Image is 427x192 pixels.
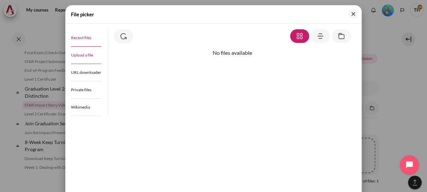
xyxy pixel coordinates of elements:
[71,87,91,92] span: Private files
[71,11,94,18] h3: File picker
[71,105,90,110] span: Wikimedia
[348,9,358,19] button: Close
[71,52,93,58] span: Upload a file
[71,81,101,99] a: Private files
[71,35,91,40] span: Recent files
[71,64,101,81] a: URL downloader
[114,49,351,57] div: No files available
[71,99,101,116] a: Wikimedia
[71,70,101,75] span: URL downloader
[71,47,101,64] a: Upload a file
[71,29,101,47] a: Recent files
